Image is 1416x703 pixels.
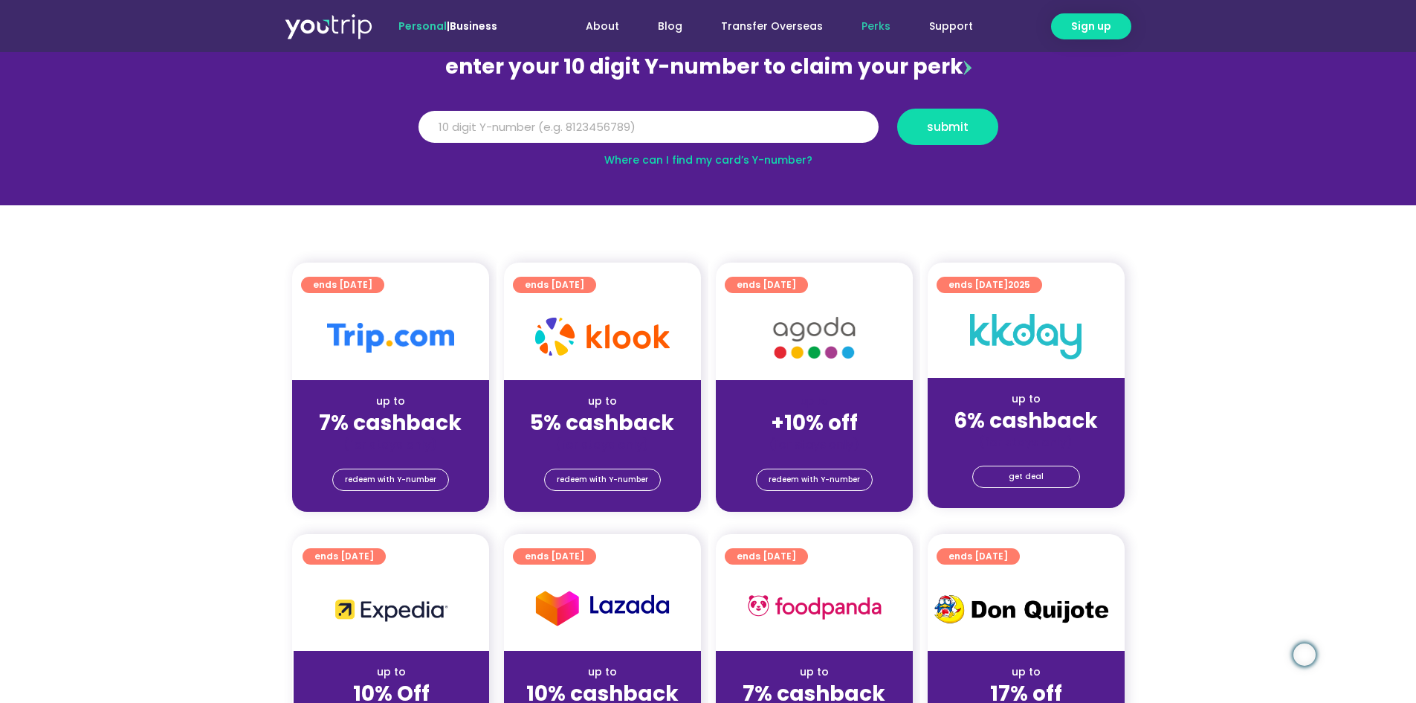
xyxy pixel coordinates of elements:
span: redeem with Y-number [769,469,860,490]
a: redeem with Y-number [756,469,873,491]
a: redeem with Y-number [332,469,449,491]
span: Personal [398,19,447,33]
div: (for stays only) [516,437,689,452]
div: up to [728,664,901,680]
span: | [398,19,497,33]
span: up to [801,394,828,408]
div: enter your 10 digit Y-number to claim your perk [411,48,1006,86]
span: get deal [1009,466,1044,487]
a: ends [DATE]2025 [937,277,1042,293]
strong: 5% cashback [530,408,674,437]
span: Sign up [1071,19,1111,34]
button: submit [897,109,998,145]
span: ends [DATE] [313,277,372,293]
a: ends [DATE] [937,548,1020,565]
a: ends [DATE] [513,548,596,565]
span: redeem with Y-number [557,469,648,490]
div: up to [940,664,1113,680]
a: Transfer Overseas [702,13,842,40]
span: ends [DATE] [737,277,796,293]
span: ends [DATE] [525,277,584,293]
span: submit [927,121,969,132]
div: up to [516,664,689,680]
div: (for stays only) [304,437,477,452]
div: (for stays only) [728,437,901,452]
strong: 7% cashback [319,408,462,437]
span: ends [DATE] [525,548,584,565]
a: ends [DATE] [303,548,386,565]
strong: +10% off [771,408,858,437]
a: About [566,13,639,40]
span: ends [DATE] [948,548,1008,565]
div: up to [516,394,689,409]
span: redeem with Y-number [345,469,436,490]
a: ends [DATE] [725,277,808,293]
div: (for stays only) [940,434,1113,450]
div: up to [305,664,477,680]
a: ends [DATE] [301,277,384,293]
form: Y Number [418,109,998,156]
a: Blog [639,13,702,40]
a: Where can I find my card’s Y-number? [604,153,812,167]
span: 2025 [1008,278,1030,291]
a: Support [910,13,992,40]
a: ends [DATE] [725,548,808,565]
span: ends [DATE] [314,548,374,565]
a: Business [450,19,497,33]
div: up to [304,394,477,409]
a: redeem with Y-number [544,469,661,491]
strong: 6% cashback [954,406,1098,435]
a: ends [DATE] [513,277,596,293]
a: Perks [842,13,910,40]
a: Sign up [1051,13,1131,39]
span: ends [DATE] [737,548,796,565]
nav: Menu [537,13,992,40]
span: ends [DATE] [948,277,1030,293]
div: up to [940,391,1113,407]
input: 10 digit Y-number (e.g. 8123456789) [418,111,879,144]
a: get deal [972,466,1080,488]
